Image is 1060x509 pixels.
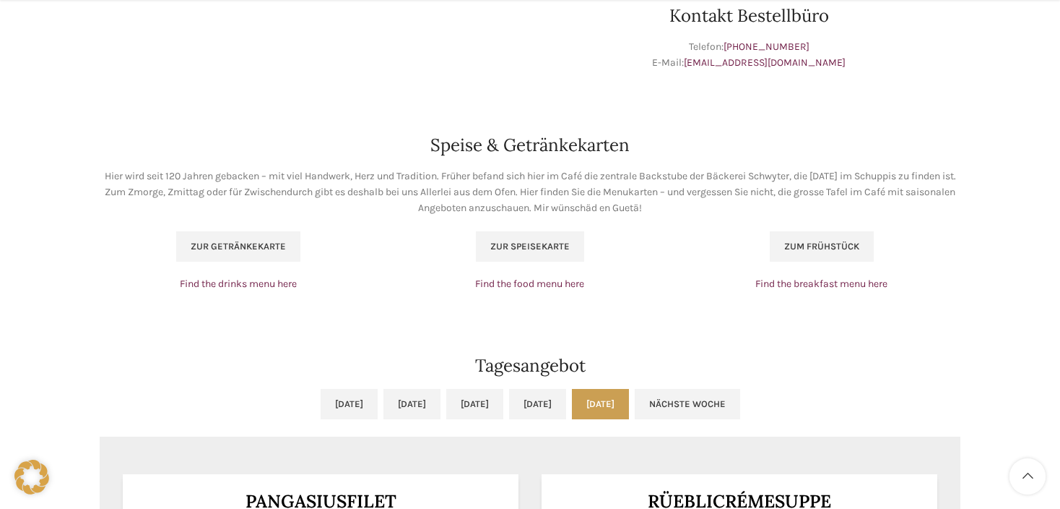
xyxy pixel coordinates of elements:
a: [DATE] [572,389,629,419]
a: Find the drinks menu here [180,278,297,290]
a: [PHONE_NUMBER] [724,40,809,53]
a: [DATE] [383,389,440,419]
a: Find the food menu here [475,278,584,290]
p: Telefon: E-Mail: [537,39,960,72]
a: Zum Frühstück [770,231,874,262]
a: [DATE] [509,389,566,419]
span: Zur Getränkekarte [191,241,286,252]
h2: Tagesangebot [100,357,960,375]
a: [DATE] [321,389,378,419]
span: Zur Speisekarte [490,241,570,252]
a: Zur Speisekarte [476,231,584,262]
a: [EMAIL_ADDRESS][DOMAIN_NAME] [684,56,846,69]
a: Nächste Woche [635,389,740,419]
h2: Kontakt Bestellbüro [537,7,960,25]
a: Scroll to top button [1009,458,1046,495]
h2: Speise & Getränkekarten [100,137,960,154]
a: Zur Getränkekarte [176,231,300,262]
a: [DATE] [446,389,503,419]
span: Zum Frühstück [784,241,859,252]
a: Find the breakfast menu here [755,278,887,290]
p: Hier wird seit 120 Jahren gebacken – mit viel Handwerk, Herz und Tradition. Früher befand sich hi... [100,168,960,217]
